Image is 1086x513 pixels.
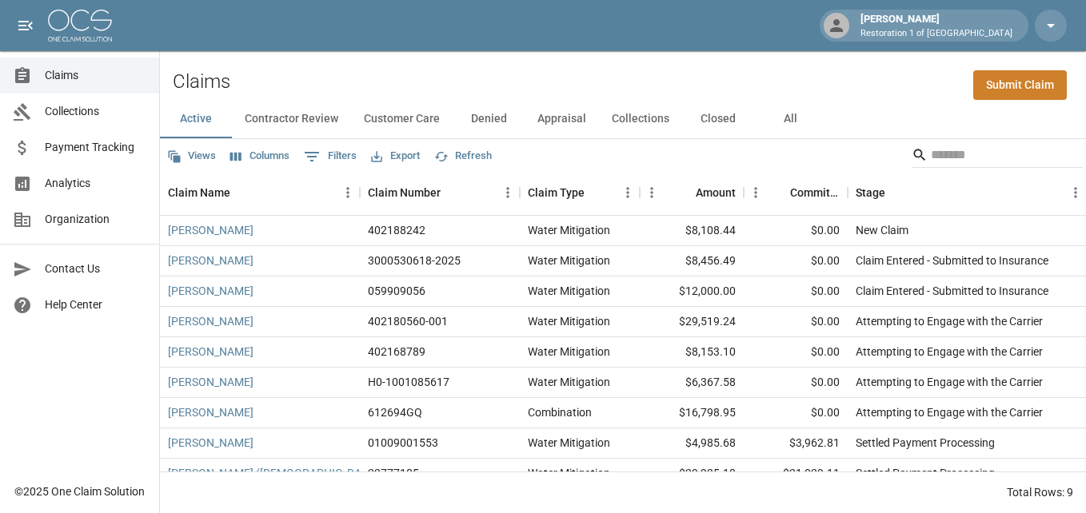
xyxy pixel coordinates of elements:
[640,170,744,215] div: Amount
[168,374,254,390] a: [PERSON_NAME]
[682,100,754,138] button: Closed
[640,307,744,337] div: $29,519.24
[744,246,848,276] div: $0.00
[528,170,585,215] div: Claim Type
[673,181,696,204] button: Sort
[173,70,230,93] h2: Claims
[368,435,438,451] div: 01009001553
[168,253,254,268] a: [PERSON_NAME]
[168,283,254,299] a: [PERSON_NAME]
[528,465,610,481] div: Water Mitigation
[640,368,744,398] div: $6,367.58
[856,170,885,215] div: Stage
[616,181,640,205] button: Menu
[525,100,599,138] button: Appraisal
[368,313,448,329] div: 402180560-001
[856,435,995,451] div: Settled Payment Processing
[744,428,848,459] div: $3,962.81
[368,374,449,390] div: H0-1001085617
[168,404,254,420] a: [PERSON_NAME]
[528,344,610,360] div: Water Mitigation
[10,10,42,42] button: open drawer
[744,307,848,337] div: $0.00
[168,344,254,360] a: [PERSON_NAME]
[45,67,146,84] span: Claims
[854,11,1019,40] div: [PERSON_NAME]
[230,181,253,204] button: Sort
[168,170,230,215] div: Claim Name
[856,404,1043,420] div: Attempting to Engage with the Carrier
[496,181,520,205] button: Menu
[441,181,463,204] button: Sort
[453,100,525,138] button: Denied
[368,170,441,215] div: Claim Number
[368,283,425,299] div: 059909056
[528,374,610,390] div: Water Mitigation
[168,465,381,481] a: [PERSON_NAME] ([DEMOGRAPHIC_DATA])
[226,144,293,169] button: Select columns
[168,435,254,451] a: [PERSON_NAME]
[856,222,908,238] div: New Claim
[744,459,848,489] div: $21,029.11
[168,313,254,329] a: [PERSON_NAME]
[528,222,610,238] div: Water Mitigation
[696,170,736,215] div: Amount
[45,175,146,192] span: Analytics
[160,100,232,138] button: Active
[856,374,1043,390] div: Attempting to Engage with the Carrier
[528,283,610,299] div: Water Mitigation
[528,313,610,329] div: Water Mitigation
[856,465,995,481] div: Settled Payment Processing
[860,27,1012,41] p: Restoration 1 of [GEOGRAPHIC_DATA]
[744,398,848,428] div: $0.00
[168,222,254,238] a: [PERSON_NAME]
[790,170,840,215] div: Committed Amount
[640,216,744,246] div: $8,108.44
[528,435,610,451] div: Water Mitigation
[528,253,610,268] div: Water Mitigation
[45,211,146,228] span: Organization
[768,181,790,204] button: Sort
[160,170,360,215] div: Claim Name
[45,296,146,313] span: Help Center
[367,144,424,169] button: Export
[640,276,744,307] div: $12,000.00
[163,144,220,169] button: Views
[160,100,1086,138] div: dynamic tabs
[754,100,826,138] button: All
[585,181,607,204] button: Sort
[368,465,419,481] div: 22777185
[885,181,908,204] button: Sort
[368,253,461,268] div: 3000530618-2025
[300,144,361,169] button: Show filters
[599,100,682,138] button: Collections
[430,144,496,169] button: Refresh
[45,139,146,156] span: Payment Tracking
[856,283,1048,299] div: Claim Entered - Submitted to Insurance
[640,428,744,459] div: $4,985.68
[856,313,1043,329] div: Attempting to Engage with the Carrier
[744,216,848,246] div: $0.00
[351,100,453,138] button: Customer Care
[368,222,425,238] div: 402188242
[856,344,1043,360] div: Attempting to Engage with the Carrier
[744,170,848,215] div: Committed Amount
[1007,484,1073,500] div: Total Rows: 9
[744,368,848,398] div: $0.00
[640,459,744,489] div: $29,935.18
[45,103,146,120] span: Collections
[336,181,360,205] button: Menu
[45,260,146,277] span: Contact Us
[520,170,640,215] div: Claim Type
[48,10,112,42] img: ocs-logo-white-transparent.png
[912,142,1083,171] div: Search
[973,70,1067,100] a: Submit Claim
[640,337,744,368] div: $8,153.10
[640,246,744,276] div: $8,456.49
[640,181,664,205] button: Menu
[640,398,744,428] div: $16,798.95
[14,483,145,499] div: © 2025 One Claim Solution
[744,276,848,307] div: $0.00
[744,181,768,205] button: Menu
[744,337,848,368] div: $0.00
